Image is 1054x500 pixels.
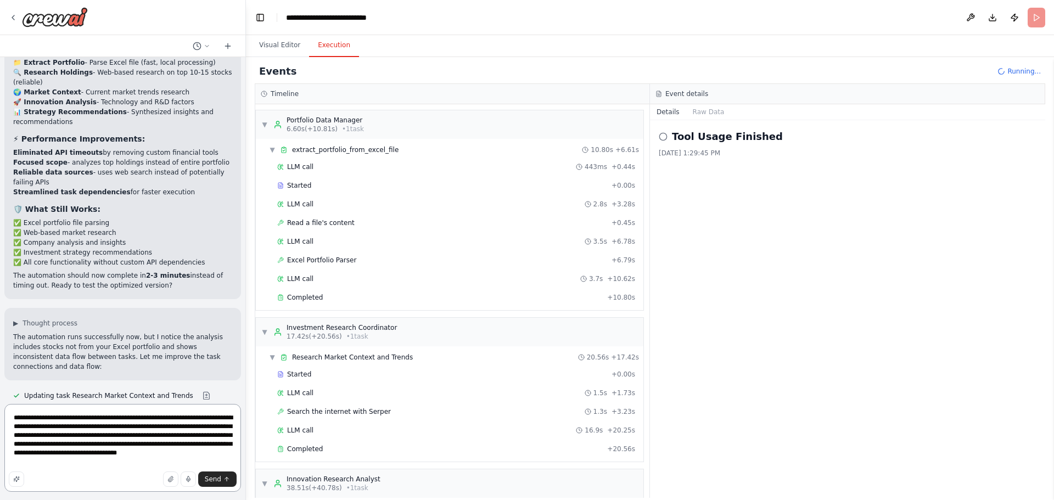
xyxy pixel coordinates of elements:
span: + 17.42s [611,353,639,362]
div: [DATE] 1:29:45 PM [659,149,1036,158]
button: Upload files [163,471,178,487]
span: Running... [1007,67,1041,76]
h3: Timeline [271,89,299,98]
span: • 1 task [346,332,368,341]
span: + 1.73s [612,389,635,397]
span: Started [287,181,311,190]
strong: 🔍 Research Holdings [13,69,93,76]
span: LLM call [287,162,313,171]
span: 1.3s [593,407,607,416]
span: 10.80s [591,145,613,154]
span: + 6.78s [612,237,635,246]
button: ▶Thought process [13,319,77,328]
strong: Streamlined task dependencies [13,188,131,196]
strong: 2-3 minutes [146,272,190,279]
div: Innovation Research Analyst [287,475,380,484]
strong: 🚀 Innovation Analysis [13,98,97,106]
span: LLM call [287,237,313,246]
span: Excel Portfolio Parser [287,256,356,265]
div: Portfolio Data Manager [287,116,364,125]
li: - Current market trends research [13,87,232,97]
h2: Events [259,64,296,79]
span: LLM call [287,200,313,209]
button: Send [198,471,237,487]
span: + 6.61s [615,145,639,154]
p: The automation should now complete in instead of timing out. Ready to test the optimized version? [13,271,232,290]
button: Execution [309,34,359,57]
span: 2.8s [593,200,607,209]
strong: Reliable data sources [13,168,93,176]
li: - Parse Excel file (fast, local processing) [13,58,232,68]
span: + 3.23s [612,407,635,416]
span: Completed [287,293,323,302]
span: • 1 task [346,484,368,492]
span: Search the internet with Serper [287,407,391,416]
img: Logo [22,7,88,27]
button: Visual Editor [250,34,309,57]
span: 20.56s [587,353,609,362]
span: + 0.00s [612,370,635,379]
span: + 6.79s [612,256,635,265]
span: extract_portfolio_from_excel_file [292,145,399,154]
span: + 0.00s [612,181,635,190]
span: LLM call [287,274,313,283]
span: ▼ [261,479,268,488]
nav: breadcrumb [286,12,390,23]
li: for faster execution [13,187,232,197]
span: 3.7s [589,274,603,283]
span: 443ms [585,162,607,171]
span: 17.42s (+20.56s) [287,332,342,341]
li: - Technology and R&D factors [13,97,232,107]
li: by removing custom financial tools [13,148,232,158]
strong: 📁 Extract Portfolio [13,59,85,66]
span: 3.5s [593,237,607,246]
div: Investment Research Coordinator [287,323,397,332]
span: + 20.25s [607,426,635,435]
span: + 0.44s [612,162,635,171]
p: The automation runs successfully now, but I notice the analysis includes stocks not from your Exc... [13,332,232,372]
span: 38.51s (+40.78s) [287,484,342,492]
h2: Tool Usage Finished [672,129,783,144]
span: 16.9s [585,426,603,435]
button: Click to speak your automation idea [181,471,196,487]
li: - analyzes top holdings instead of entire portfolio [13,158,232,167]
span: 1.5s [593,389,607,397]
span: • 1 task [342,125,364,133]
span: ▼ [261,328,268,336]
strong: Eliminated API timeouts [13,149,103,156]
button: Details [650,104,686,120]
span: + 10.62s [607,274,635,283]
span: Completed [287,445,323,453]
span: + 3.28s [612,200,635,209]
strong: 🌍 Market Context [13,88,81,96]
button: Improve this prompt [9,471,24,487]
span: ▼ [269,353,276,362]
span: Send [205,475,221,484]
span: ▼ [261,120,268,129]
strong: 🛡️ What Still Works: [13,205,100,214]
li: - Web-based research on top 10-15 stocks (reliable) [13,68,232,87]
h3: Event details [665,89,708,98]
span: Started [287,370,311,379]
li: - uses web search instead of potentially failing APIs [13,167,232,187]
span: LLM call [287,426,313,435]
span: LLM call [287,389,313,397]
strong: Focused scope [13,159,68,166]
button: Hide left sidebar [253,10,268,25]
span: Research Market Context and Trends [292,353,413,362]
p: ✅ Excel portfolio file parsing ✅ Web-based market research ✅ Company analysis and insights ✅ Inve... [13,218,232,267]
span: ▼ [269,145,276,154]
span: + 10.80s [607,293,635,302]
span: + 20.56s [607,445,635,453]
span: Updating task Research Market Context and Trends [24,391,193,400]
span: Read a file's content [287,218,355,227]
li: - Synthesized insights and recommendations [13,107,232,127]
button: Switch to previous chat [188,40,215,53]
button: Raw Data [686,104,731,120]
button: Start a new chat [219,40,237,53]
span: Thought process [23,319,77,328]
span: ▶ [13,319,18,328]
span: + 0.45s [612,218,635,227]
strong: 📊 Strategy Recommendations [13,108,127,116]
strong: ⚡ Performance Improvements: [13,134,145,143]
